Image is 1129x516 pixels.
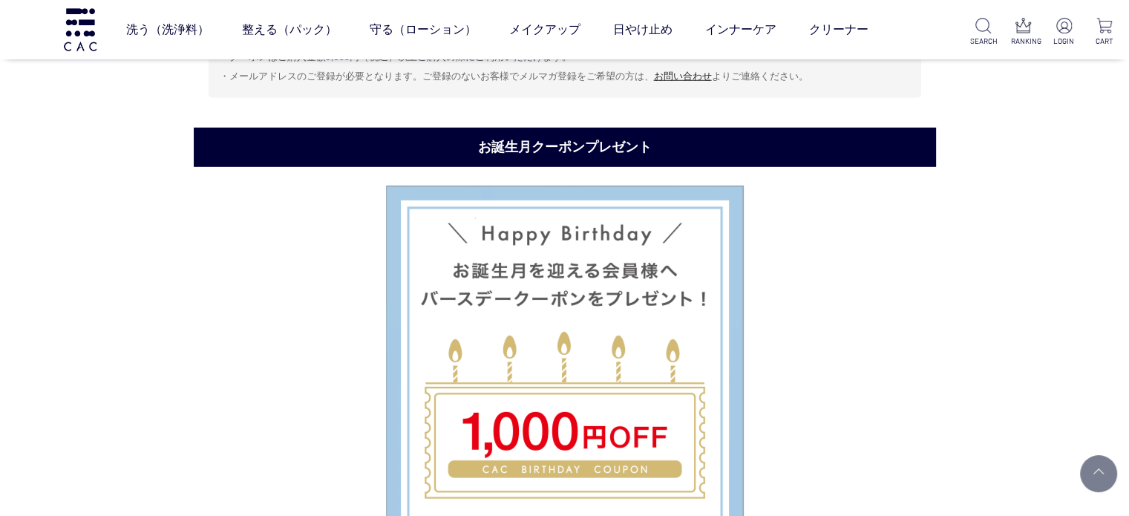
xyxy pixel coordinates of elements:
[1011,18,1037,47] a: RANKING
[370,9,477,50] a: 守る（ローション）
[809,9,868,50] a: クリーナー
[126,9,209,50] a: 洗う（洗浄料）
[509,9,580,50] a: メイクアップ
[194,128,936,167] h2: お誕生月クーポンプレゼント
[242,9,337,50] a: 整える（パック）
[970,18,996,47] a: SEARCH
[1011,36,1037,47] p: RANKING
[1091,18,1117,47] a: CART
[613,9,673,50] a: 日やけ止め
[705,9,776,50] a: インナーケア
[970,36,996,47] p: SEARCH
[1051,36,1077,47] p: LOGIN
[62,8,99,50] img: logo
[1051,18,1077,47] a: LOGIN
[1091,36,1117,47] p: CART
